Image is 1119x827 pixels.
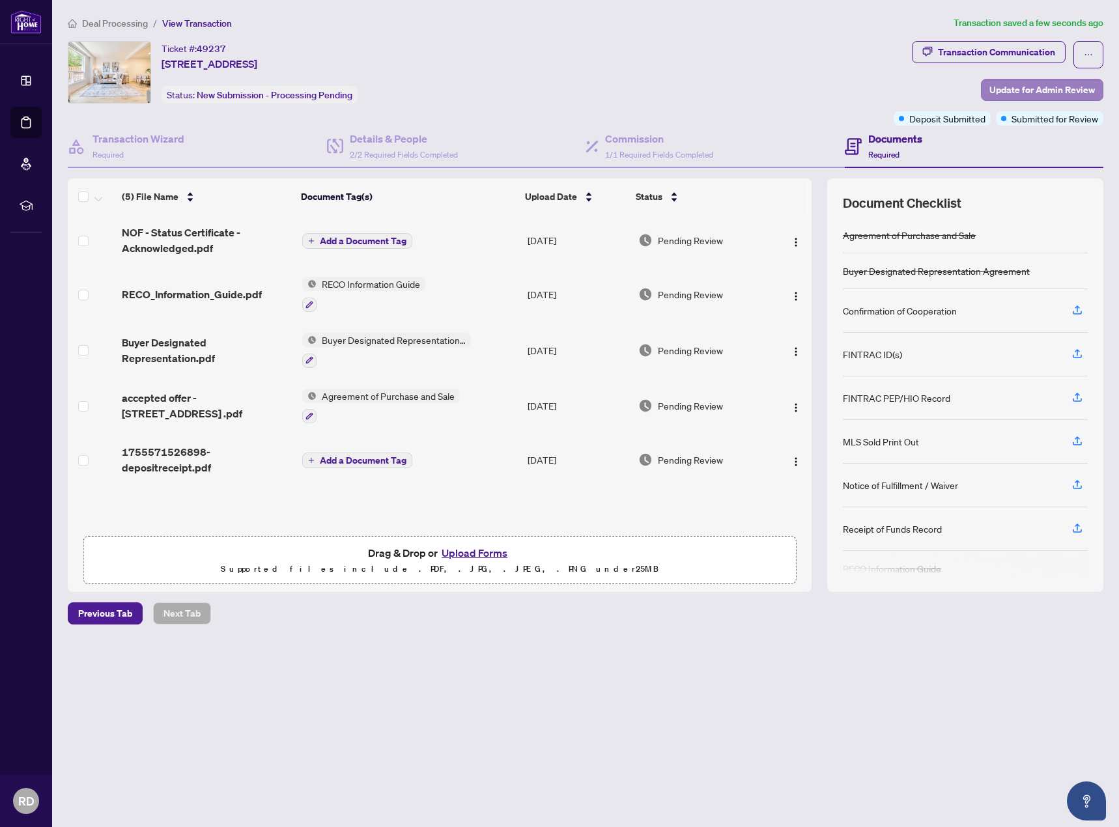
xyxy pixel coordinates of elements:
[786,340,806,361] button: Logo
[638,233,653,247] img: Document Status
[658,287,723,301] span: Pending Review
[843,347,902,361] div: FINTRAC ID(s)
[153,602,211,624] button: Next Tab
[317,333,471,347] span: Buyer Designated Representation Agreement
[68,42,150,103] img: IMG-40753828_1.jpg
[658,399,723,413] span: Pending Review
[320,236,406,245] span: Add a Document Tag
[791,456,801,467] img: Logo
[520,178,630,215] th: Upload Date
[791,402,801,413] img: Logo
[981,79,1103,101] button: Update for Admin Review
[522,434,634,486] td: [DATE]
[162,41,226,56] div: Ticket #:
[843,391,950,405] div: FINTRAC PEP/HIO Record
[605,150,713,160] span: 1/1 Required Fields Completed
[296,178,520,215] th: Document Tag(s)
[68,602,143,624] button: Previous Tab
[308,238,315,244] span: plus
[938,42,1055,63] div: Transaction Communication
[605,131,713,147] h4: Commission
[522,322,634,378] td: [DATE]
[92,131,184,147] h4: Transaction Wizard
[989,79,1095,100] span: Update for Admin Review
[302,389,317,403] img: Status Icon
[122,444,291,475] span: 1755571526898-depositreceipt.pdf
[92,150,124,160] span: Required
[18,792,35,810] span: RD
[302,333,317,347] img: Status Icon
[638,343,653,357] img: Document Status
[658,453,723,467] span: Pending Review
[82,18,148,29] span: Deal Processing
[308,457,315,464] span: plus
[162,18,232,29] span: View Transaction
[302,277,425,312] button: Status IconRECO Information Guide
[636,189,662,204] span: Status
[522,266,634,322] td: [DATE]
[791,291,801,301] img: Logo
[302,333,471,368] button: Status IconBuyer Designated Representation Agreement
[522,214,634,266] td: [DATE]
[368,544,511,561] span: Drag & Drop or
[630,178,769,215] th: Status
[843,303,957,318] div: Confirmation of Cooperation
[786,230,806,251] button: Logo
[909,111,985,126] span: Deposit Submitted
[1084,50,1093,59] span: ellipsis
[10,10,42,34] img: logo
[122,287,262,302] span: RECO_Information_Guide.pdf
[302,389,460,424] button: Status IconAgreement of Purchase and Sale
[117,178,296,215] th: (5) File Name
[122,390,291,421] span: accepted offer - [STREET_ADDRESS] .pdf
[78,603,132,624] span: Previous Tab
[350,150,458,160] span: 2/2 Required Fields Completed
[302,453,412,468] button: Add a Document Tag
[791,237,801,247] img: Logo
[84,537,795,585] span: Drag & Drop orUpload FormsSupported files include .PDF, .JPG, .JPEG, .PNG under25MB
[438,544,511,561] button: Upload Forms
[302,451,412,468] button: Add a Document Tag
[153,16,157,31] li: /
[638,453,653,467] img: Document Status
[317,277,425,291] span: RECO Information Guide
[320,456,406,465] span: Add a Document Tag
[786,395,806,416] button: Logo
[197,43,226,55] span: 49237
[92,561,787,577] p: Supported files include .PDF, .JPG, .JPEG, .PNG under 25 MB
[1067,781,1106,820] button: Open asap
[791,346,801,357] img: Logo
[197,89,352,101] span: New Submission - Processing Pending
[786,449,806,470] button: Logo
[302,233,412,249] button: Add a Document Tag
[658,233,723,247] span: Pending Review
[302,232,412,249] button: Add a Document Tag
[843,194,961,212] span: Document Checklist
[122,335,291,366] span: Buyer Designated Representation.pdf
[843,434,919,449] div: MLS Sold Print Out
[122,225,291,256] span: NOF - Status Certificate - Acknowledged.pdf
[843,228,976,242] div: Agreement of Purchase and Sale
[843,264,1030,278] div: Buyer Designated Representation Agreement
[843,478,958,492] div: Notice of Fulfillment / Waiver
[1012,111,1098,126] span: Submitted for Review
[912,41,1066,63] button: Transaction Communication
[638,287,653,301] img: Document Status
[522,378,634,434] td: [DATE]
[954,16,1103,31] article: Transaction saved a few seconds ago
[122,189,178,204] span: (5) File Name
[350,131,458,147] h4: Details & People
[868,131,922,147] h4: Documents
[786,284,806,305] button: Logo
[525,189,577,204] span: Upload Date
[162,86,358,104] div: Status:
[302,277,317,291] img: Status Icon
[843,522,942,536] div: Receipt of Funds Record
[658,343,723,357] span: Pending Review
[68,19,77,28] span: home
[638,399,653,413] img: Document Status
[162,56,257,72] span: [STREET_ADDRESS]
[868,150,899,160] span: Required
[317,389,460,403] span: Agreement of Purchase and Sale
